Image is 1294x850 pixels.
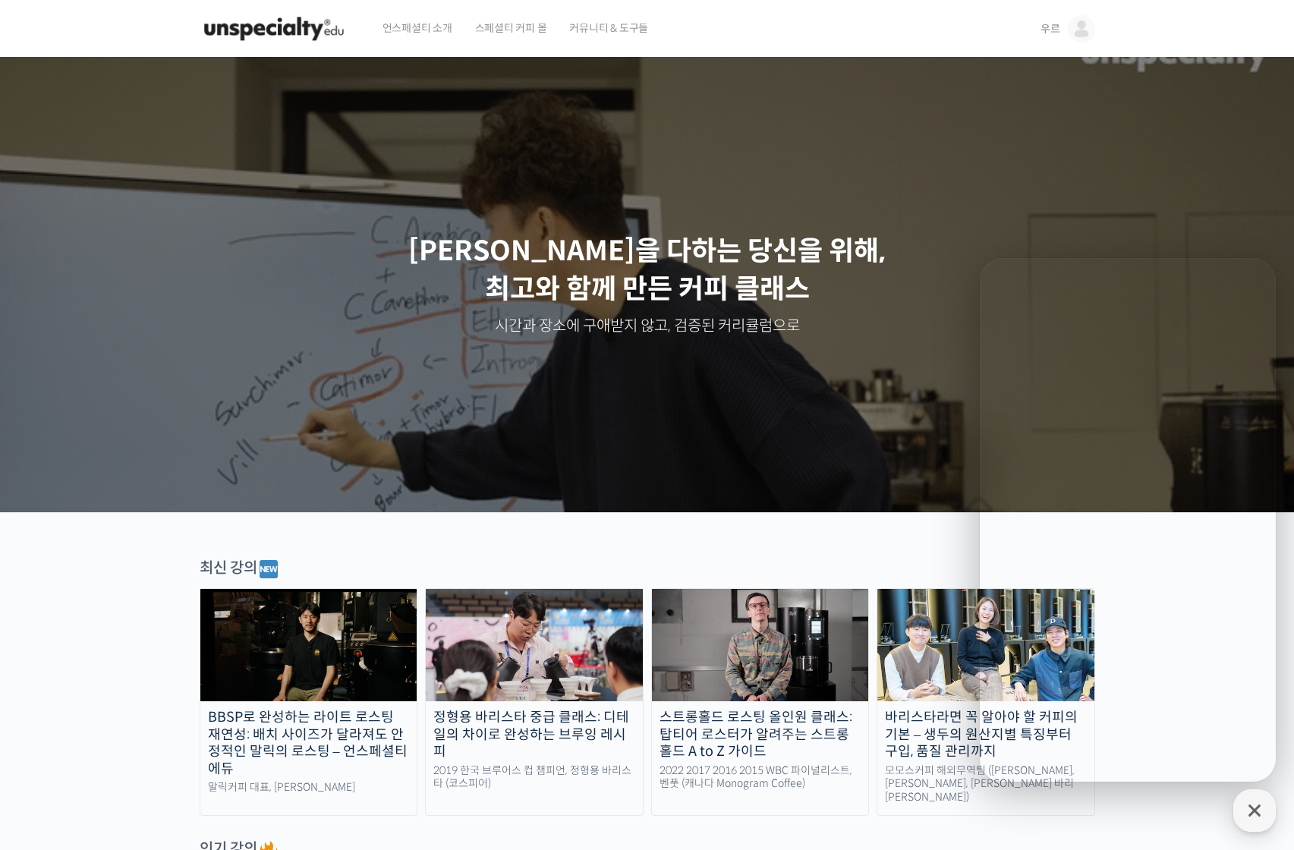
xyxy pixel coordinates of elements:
[980,258,1276,782] iframe: Channel chat
[15,316,1280,337] p: 시간과 장소에 구애받지 않고, 검증된 커리큘럼으로
[426,764,643,791] div: 2019 한국 브루어스 컵 챔피언, 정형용 바리스타 (코스피어)
[426,589,643,701] img: advanced-brewing_course-thumbnail.jpeg
[652,709,869,760] div: 스트롱홀드 로스팅 올인원 클래스: 탑티어 로스터가 알려주는 스트롱홀드 A to Z 가이드
[877,709,1094,760] div: 바리스타라면 꼭 알아야 할 커피의 기본 – 생두의 원산지별 특징부터 구입, 품질 관리까지
[200,558,1095,581] div: 최신 강의
[15,232,1280,309] p: [PERSON_NAME]을 다하는 당신을 위해, 최고와 함께 만든 커피 클래스
[877,588,1095,816] a: 바리스타라면 꼭 알아야 할 커피의 기본 – 생두의 원산지별 특징부터 구입, 품질 관리까지 모모스커피 해외무역팀 ([PERSON_NAME], [PERSON_NAME], [PER...
[425,588,644,816] a: 정형용 바리스타 중급 클래스: 디테일의 차이로 완성하는 브루잉 레시피 2019 한국 브루어스 컵 챔피언, 정형용 바리스타 (코스피어)
[200,589,417,701] img: malic-roasting-class_course-thumbnail.jpg
[200,781,417,795] div: 말릭커피 대표, [PERSON_NAME]
[652,764,869,791] div: 2022 2017 2016 2015 WBC 파이널리스트, 벤풋 (캐나다 Monogram Coffee)
[1041,22,1060,36] span: 우르
[877,764,1094,804] div: 모모스커피 해외무역팀 ([PERSON_NAME], [PERSON_NAME], [PERSON_NAME] 바리[PERSON_NAME])
[877,589,1094,701] img: momos_course-thumbnail.jpg
[651,588,870,816] a: 스트롱홀드 로스팅 올인원 클래스: 탑티어 로스터가 알려주는 스트롱홀드 A to Z 가이드 2022 2017 2016 2015 WBC 파이널리스트, 벤풋 (캐나다 Monogra...
[426,709,643,760] div: 정형용 바리스타 중급 클래스: 디테일의 차이로 완성하는 브루잉 레시피
[260,560,278,578] img: 🆕
[652,589,869,701] img: stronghold-roasting_course-thumbnail.jpg
[200,588,418,816] a: BBSP로 완성하는 라이트 로스팅 재연성: 배치 사이즈가 달라져도 안정적인 말릭의 로스팅 – 언스페셜티 에듀 말릭커피 대표, [PERSON_NAME]
[200,709,417,777] div: BBSP로 완성하는 라이트 로스팅 재연성: 배치 사이즈가 달라져도 안정적인 말릭의 로스팅 – 언스페셜티 에듀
